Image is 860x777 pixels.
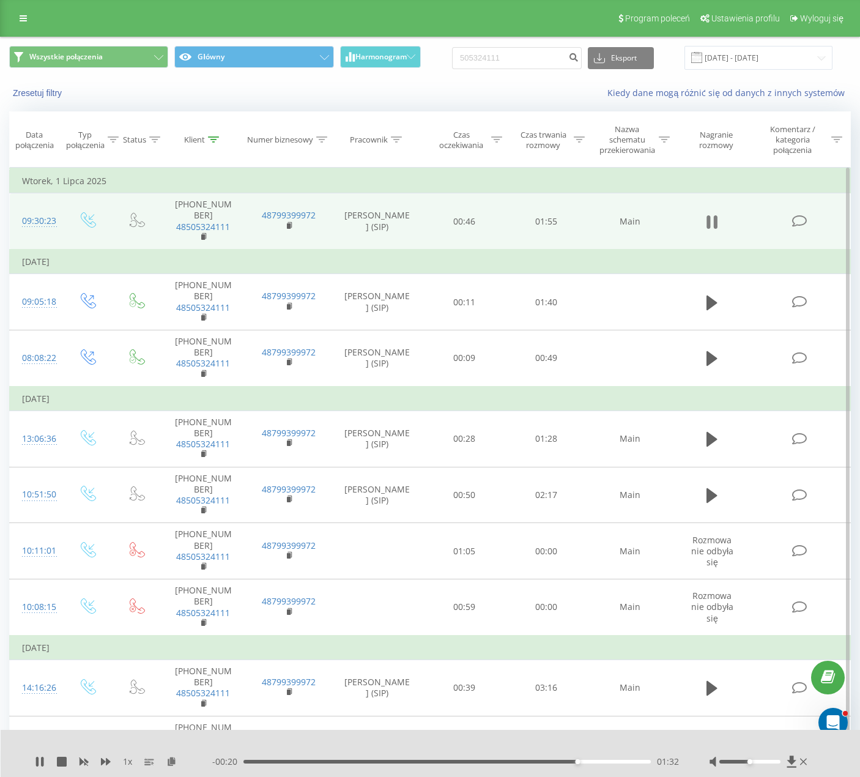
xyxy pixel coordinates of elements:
div: 14:16:26 [22,676,50,700]
td: [PHONE_NUMBER] [160,716,246,772]
a: Kiedy dane mogą różnić się od danych z innych systemów [607,87,851,99]
td: 00:50 [423,467,505,523]
td: 00:09 [423,330,505,386]
td: Wtorek, 1 Lipca 2025 [10,169,851,193]
a: 48505324111 [176,302,230,313]
span: Ustawienia profilu [711,13,780,23]
a: 48799399972 [262,427,316,439]
input: Wyszukiwanie według numeru [452,47,582,69]
a: 48505324111 [176,221,230,232]
div: 10:08:15 [22,595,50,619]
div: Pracownik [350,135,388,145]
div: 09:30:23 [22,209,50,233]
td: 01:05 [423,523,505,579]
td: [PERSON_NAME] (SIP) [332,330,423,386]
div: Czas trwania rozmowy [516,130,570,151]
span: Rozmowa nie odbyła się [691,534,733,568]
span: Program poleceń [625,13,690,23]
td: [DATE] [10,387,851,411]
a: 48505324111 [176,357,230,369]
td: Main [587,716,673,772]
div: Klient [184,135,205,145]
a: 48799399972 [262,346,316,358]
a: 48505324111 [176,687,230,699]
button: Zresetuj filtry [9,87,68,99]
td: [PHONE_NUMBER] [160,467,246,523]
a: 48799399972 [262,676,316,688]
div: Status [123,135,146,145]
td: [PHONE_NUMBER] [160,274,246,330]
div: Typ połączenia [66,130,105,151]
span: - 00:20 [212,756,243,768]
td: Main [587,193,673,250]
span: 01:32 [657,756,679,768]
td: 00:46 [423,193,505,250]
td: [PERSON_NAME] (SIP) [332,660,423,716]
td: [PERSON_NAME] (SIP) [332,193,423,250]
a: 48799399972 [262,483,316,495]
span: Wyloguj się [800,13,843,23]
button: Harmonogram [340,46,421,68]
a: 48505324111 [176,494,230,506]
a: 48505324111 [176,438,230,450]
td: Main [587,579,673,636]
td: 01:55 [505,193,587,250]
td: Main [587,660,673,716]
div: Nazwa schematu przekierowania [599,124,656,155]
td: 03:16 [505,660,587,716]
td: [PERSON_NAME] (SIP) [332,467,423,523]
td: 02:17 [505,467,587,523]
td: 00:49 [505,330,587,386]
div: 09:05:18 [22,290,50,314]
td: 00:11 [423,274,505,330]
span: Harmonogram [355,53,407,61]
td: Main [587,467,673,523]
td: [PERSON_NAME] (SIP) [332,716,423,772]
div: Data połączenia [10,130,59,151]
span: Wszystkie połączenia [29,52,103,62]
td: 00:19 [423,716,505,772]
span: 1 x [123,756,132,768]
td: [PHONE_NUMBER] [160,523,246,579]
td: [PHONE_NUMBER] [160,579,246,636]
iframe: Intercom live chat [818,708,848,737]
td: 00:28 [423,411,505,467]
td: [PHONE_NUMBER] [160,193,246,250]
td: Main [587,523,673,579]
a: 48799399972 [262,595,316,607]
td: [PHONE_NUMBER] [160,330,246,386]
td: [PERSON_NAME] (SIP) [332,274,423,330]
div: Accessibility label [575,759,580,764]
div: Czas oczekiwania [434,130,488,151]
div: Nagranie rozmowy [684,130,749,151]
div: 08:08:22 [22,346,50,370]
a: 48505324111 [176,607,230,619]
button: Główny [174,46,333,68]
a: 48799399972 [262,540,316,551]
td: [PHONE_NUMBER] [160,411,246,467]
td: [DATE] [10,636,851,660]
td: 00:00 [505,579,587,636]
td: 00:59 [423,579,505,636]
td: [DATE] [10,250,851,274]
button: Eksport [588,47,654,69]
a: 48799399972 [262,209,316,221]
td: 01:40 [505,274,587,330]
td: 00:39 [423,660,505,716]
button: Wszystkie połączenia [9,46,168,68]
a: 48799399972 [262,290,316,302]
div: 13:06:36 [22,427,50,451]
div: Numer biznesowy [247,135,313,145]
td: [PERSON_NAME] (SIP) [332,411,423,467]
td: 00:00 [505,523,587,579]
div: Komentarz / kategoria połączenia [757,124,828,155]
td: 01:28 [505,411,587,467]
a: 48505324111 [176,551,230,562]
div: 10:11:01 [22,539,50,563]
span: Rozmowa nie odbyła się [691,590,733,623]
div: Accessibility label [747,759,752,764]
td: Main [587,411,673,467]
div: 10:51:50 [22,483,50,507]
td: 01:09 [505,716,587,772]
td: [PHONE_NUMBER] [160,660,246,716]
